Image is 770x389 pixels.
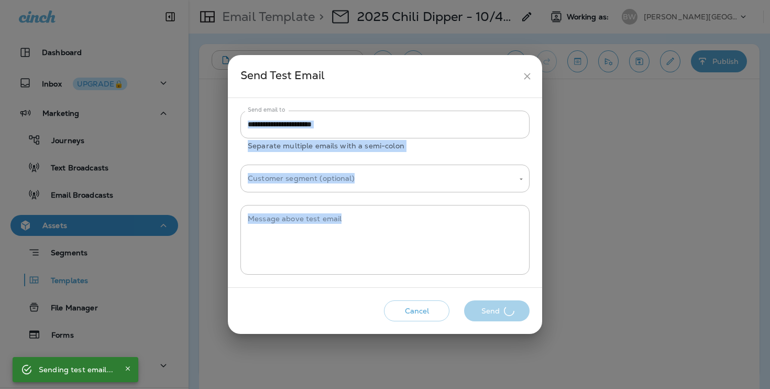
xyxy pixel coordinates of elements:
[240,67,518,86] div: Send Test Email
[518,67,537,86] button: close
[248,106,285,114] label: Send email to
[248,140,522,152] p: Separate multiple emails with a semi-colon
[384,300,449,322] button: Cancel
[516,175,526,184] button: Open
[39,360,113,379] div: Sending test email...
[122,362,134,375] button: Close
